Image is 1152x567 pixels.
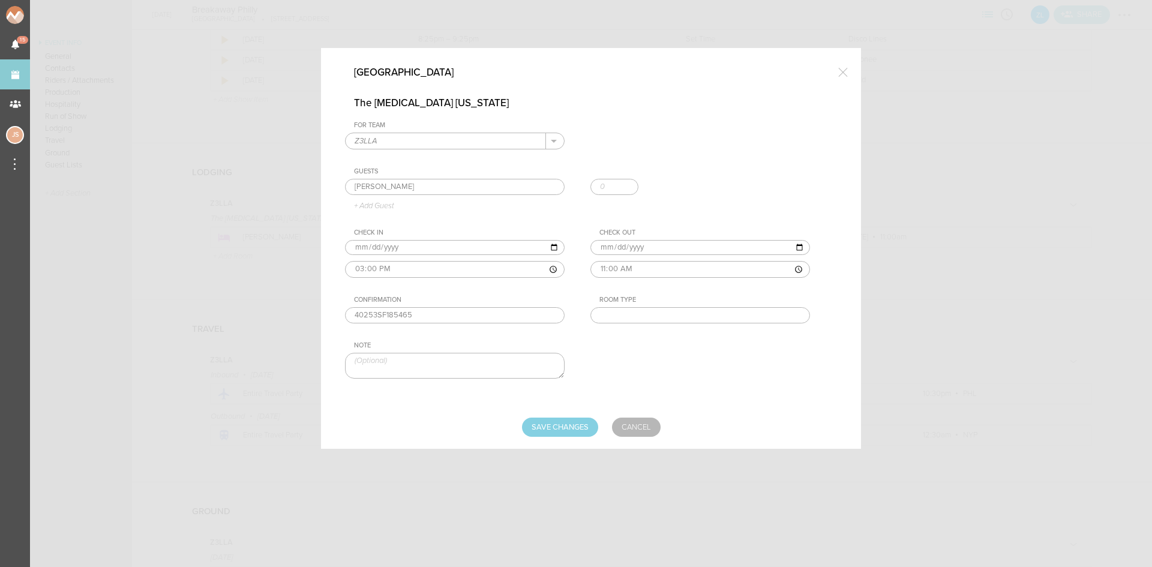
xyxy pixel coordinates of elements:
input: 0 [590,179,638,196]
span: 15 [17,36,28,44]
h4: The [MEDICAL_DATA] [US_STATE] [345,97,813,121]
img: NOMAD [6,6,74,24]
div: Check In [354,229,565,237]
div: Confirmation [354,296,565,304]
div: Guests [354,167,837,176]
div: Check Out [599,229,810,237]
div: Jessica Smith [6,126,24,144]
div: Room Type [599,296,810,304]
input: ––:–– –– [345,261,565,278]
button: . [546,133,564,149]
input: ––:–– –– [590,261,810,278]
p: + Add Guest [345,201,394,211]
input: Save Changes [522,418,598,437]
a: Cancel [612,418,661,437]
h4: [GEOGRAPHIC_DATA] [354,66,472,79]
a: + Add Guest [345,202,394,209]
div: Note [354,341,565,350]
input: Select a Team (Required) [346,133,546,149]
input: Guest Name [345,179,565,196]
div: For Team [354,121,565,130]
